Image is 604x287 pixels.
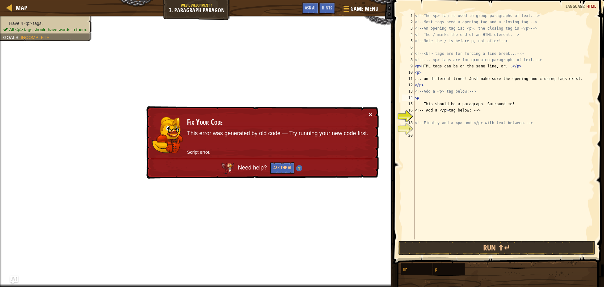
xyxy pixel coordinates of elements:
span: Language [566,3,584,9]
div: 16 [402,107,415,113]
a: Map [13,3,27,12]
span: All <p> tags should have words in them. [9,27,87,32]
button: Ask AI [302,3,319,14]
div: 11 [402,76,415,82]
span: : [18,35,21,40]
div: 2 [402,19,415,25]
img: Hint [296,165,302,171]
div: 12 [402,82,415,88]
div: 15 [402,101,415,107]
div: 17 [402,113,415,120]
span: Hints [322,5,332,11]
span: HTML [586,3,596,9]
div: 6 [402,44,415,50]
button: Run ⇧↵ [398,241,596,255]
img: AI [221,163,234,174]
span: br [403,267,407,272]
span: Game Menu [350,5,378,13]
button: Ask the AI [270,162,294,174]
span: p [435,267,437,272]
div: 8 [402,57,415,63]
span: : [584,3,586,9]
div: 20 [402,132,415,139]
button: Ask AI [10,276,18,284]
div: 10 [402,69,415,76]
img: duck_hushbaum.png [152,117,183,153]
div: 5 [402,38,415,44]
div: 14 [402,95,415,101]
div: 4 [402,32,415,38]
button: Game Menu [338,3,382,17]
div: 7 [402,50,415,57]
div: 19 [402,126,415,132]
button: × [369,111,372,118]
div: 13 [402,88,415,95]
span: Have 4 <p> tags. [9,21,43,26]
li: All <p> tags should have words in them. [3,26,87,33]
span: Goals [3,35,18,40]
p: Script error. [187,149,368,156]
div: 18 [402,120,415,126]
span: Ask AI [305,5,316,11]
span: Map [16,3,27,12]
div: 9 [402,63,415,69]
p: This error was generated by old code — Try running your new code first. [187,129,368,138]
h3: Fix Your Code [187,118,368,127]
span: Need help? [238,165,268,171]
li: Have 4 <p> tags. [3,20,87,26]
div: 3 [402,25,415,32]
span: Incomplete [21,35,49,40]
div: 1 [402,13,415,19]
